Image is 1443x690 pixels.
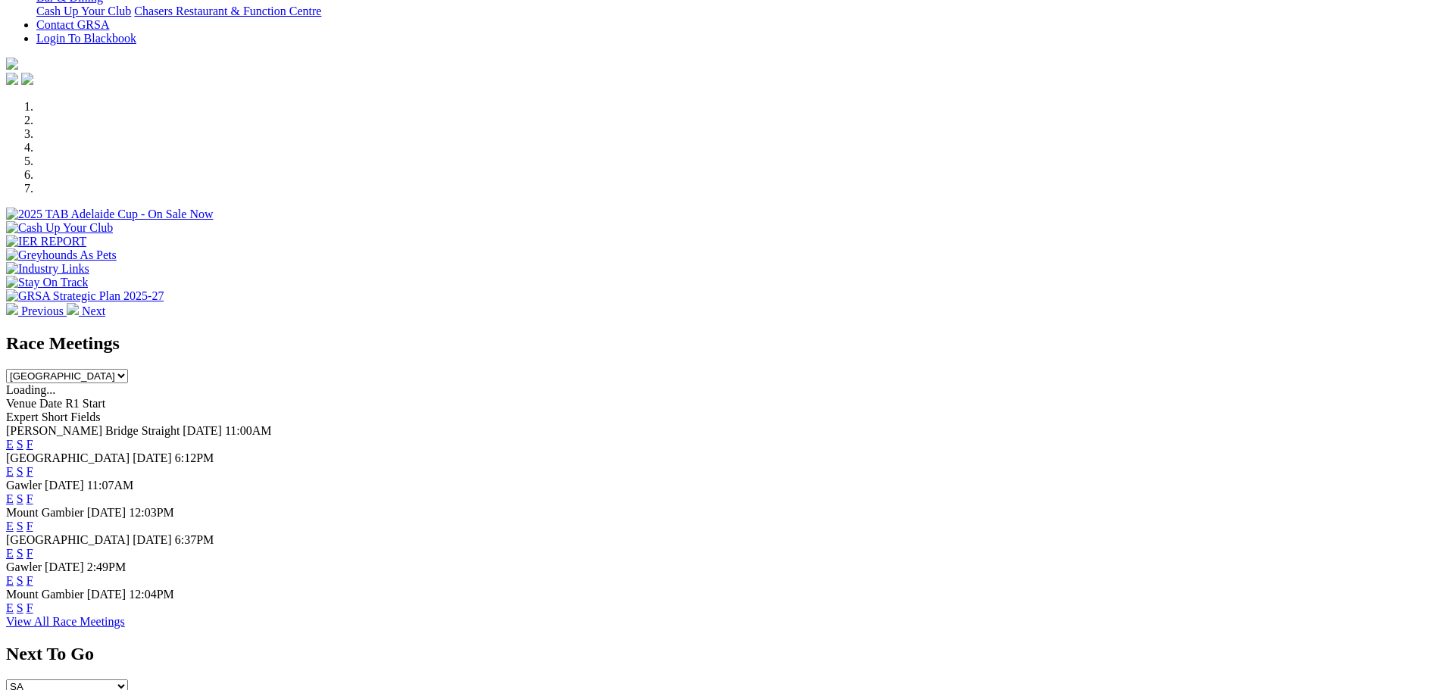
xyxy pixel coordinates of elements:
span: [DATE] [45,560,84,573]
a: E [6,520,14,532]
a: E [6,574,14,587]
img: GRSA Strategic Plan 2025-27 [6,289,164,303]
span: 6:37PM [175,533,214,546]
span: [DATE] [183,424,222,437]
img: IER REPORT [6,235,86,248]
span: Expert [6,411,39,423]
span: Short [42,411,68,423]
span: Gawler [6,560,42,573]
span: Gawler [6,479,42,492]
a: E [6,547,14,560]
span: Date [39,397,62,410]
a: S [17,465,23,478]
img: twitter.svg [21,73,33,85]
span: [DATE] [45,479,84,492]
a: Chasers Restaurant & Function Centre [134,5,321,17]
span: Fields [70,411,100,423]
span: Mount Gambier [6,588,84,601]
img: Cash Up Your Club [6,221,113,235]
img: Stay On Track [6,276,88,289]
a: F [27,601,33,614]
span: [GEOGRAPHIC_DATA] [6,533,130,546]
span: 12:03PM [129,506,174,519]
a: F [27,492,33,505]
span: [DATE] [133,533,172,546]
span: 2:49PM [87,560,126,573]
img: logo-grsa-white.png [6,58,18,70]
a: S [17,574,23,587]
span: [PERSON_NAME] Bridge Straight [6,424,180,437]
img: 2025 TAB Adelaide Cup - On Sale Now [6,208,214,221]
a: S [17,492,23,505]
img: chevron-right-pager-white.svg [67,303,79,315]
span: Previous [21,304,64,317]
a: Contact GRSA [36,18,109,31]
a: F [27,574,33,587]
h2: Race Meetings [6,333,1437,354]
img: Industry Links [6,262,89,276]
div: Bar & Dining [36,5,1437,18]
a: View All Race Meetings [6,615,125,628]
span: [DATE] [87,588,126,601]
a: F [27,438,33,451]
span: Next [82,304,105,317]
a: S [17,520,23,532]
img: chevron-left-pager-white.svg [6,303,18,315]
span: R1 Start [65,397,105,410]
span: [GEOGRAPHIC_DATA] [6,451,130,464]
a: Next [67,304,105,317]
span: Venue [6,397,36,410]
h2: Next To Go [6,644,1437,664]
a: E [6,492,14,505]
span: 6:12PM [175,451,214,464]
span: 12:04PM [129,588,174,601]
a: E [6,438,14,451]
a: Previous [6,304,67,317]
span: 11:00AM [225,424,272,437]
span: [DATE] [87,506,126,519]
a: S [17,601,23,614]
a: F [27,547,33,560]
a: Cash Up Your Club [36,5,131,17]
span: Mount Gambier [6,506,84,519]
span: [DATE] [133,451,172,464]
img: facebook.svg [6,73,18,85]
a: Login To Blackbook [36,32,136,45]
a: S [17,438,23,451]
a: E [6,465,14,478]
span: 11:07AM [87,479,134,492]
span: Loading... [6,383,55,396]
a: S [17,547,23,560]
a: E [6,601,14,614]
a: F [27,520,33,532]
img: Greyhounds As Pets [6,248,117,262]
a: F [27,465,33,478]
